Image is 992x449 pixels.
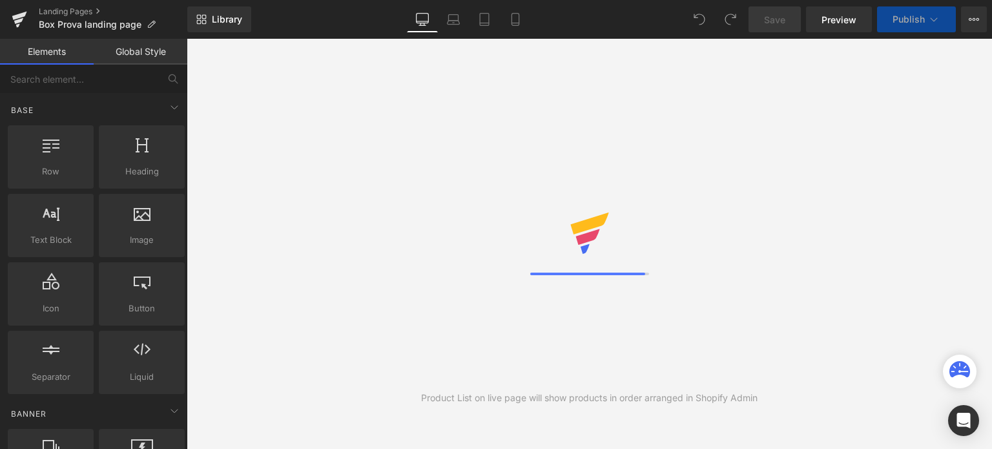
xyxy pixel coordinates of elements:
span: Preview [821,13,856,26]
button: Redo [718,6,743,32]
span: Library [212,14,242,25]
span: Icon [12,302,90,315]
button: Publish [877,6,956,32]
span: Heading [103,165,181,178]
div: Open Intercom Messenger [948,405,979,436]
span: Box Prova landing page [39,19,141,30]
span: Liquid [103,370,181,384]
a: Preview [806,6,872,32]
a: Landing Pages [39,6,187,17]
div: Product List on live page will show products in order arranged in Shopify Admin [421,391,758,405]
button: More [961,6,987,32]
span: Publish [893,14,925,25]
a: Global Style [94,39,187,65]
span: Text Block [12,233,90,247]
span: Separator [12,370,90,384]
a: Laptop [438,6,469,32]
span: Save [764,13,785,26]
button: Undo [687,6,712,32]
a: Tablet [469,6,500,32]
a: New Library [187,6,251,32]
a: Mobile [500,6,531,32]
span: Image [103,233,181,247]
span: Button [103,302,181,315]
span: Row [12,165,90,178]
span: Banner [10,408,48,420]
a: Desktop [407,6,438,32]
span: Base [10,104,35,116]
